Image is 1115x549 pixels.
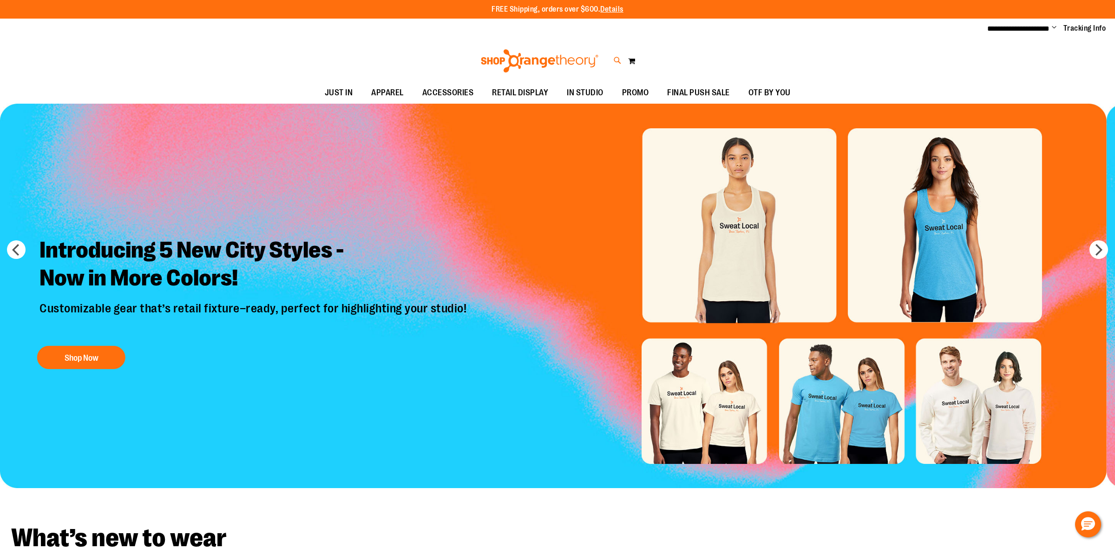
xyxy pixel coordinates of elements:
[658,82,739,104] a: FINAL PUSH SALE
[7,240,26,259] button: prev
[325,82,353,103] span: JUST IN
[362,82,413,104] a: APPAREL
[600,5,623,13] a: Details
[33,229,476,301] h2: Introducing 5 New City Styles - Now in More Colors!
[315,82,362,104] a: JUST IN
[622,82,649,103] span: PROMO
[1075,511,1101,537] button: Hello, have a question? Let’s chat.
[479,49,600,73] img: Shop Orangetheory
[748,82,791,103] span: OTF BY YOU
[1052,24,1056,33] button: Account menu
[483,82,557,104] a: RETAIL DISPLAY
[492,4,623,15] p: FREE Shipping, orders over $600.
[371,82,404,103] span: APPAREL
[37,346,125,369] button: Shop Now
[422,82,474,103] span: ACCESSORIES
[1063,23,1106,33] a: Tracking Info
[33,301,476,337] p: Customizable gear that’s retail fixture–ready, perfect for highlighting your studio!
[667,82,730,103] span: FINAL PUSH SALE
[413,82,483,104] a: ACCESSORIES
[739,82,800,104] a: OTF BY YOU
[1089,240,1108,259] button: next
[557,82,613,104] a: IN STUDIO
[613,82,658,104] a: PROMO
[492,82,548,103] span: RETAIL DISPLAY
[33,229,476,374] a: Introducing 5 New City Styles -Now in More Colors! Customizable gear that’s retail fixture–ready,...
[567,82,603,103] span: IN STUDIO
